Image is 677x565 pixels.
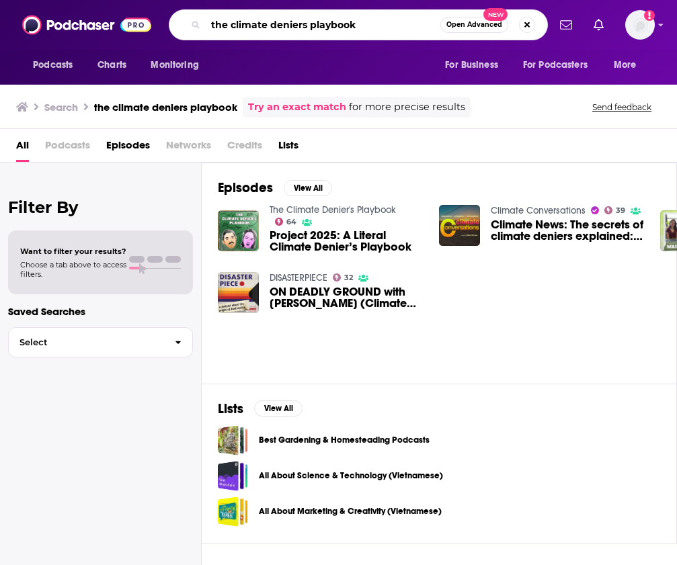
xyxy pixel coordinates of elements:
[625,10,655,40] button: Show profile menu
[218,272,259,313] img: ON DEADLY GROUND with Rollie Williams (Climate Town)
[22,12,151,38] img: Podchaser - Follow, Share and Rate Podcasts
[141,52,216,78] button: open menu
[218,400,243,417] h2: Lists
[604,206,626,214] a: 39
[248,99,346,115] a: Try an exact match
[333,273,354,281] a: 32
[625,10,655,40] img: User Profile
[514,52,607,78] button: open menu
[166,134,211,162] span: Networks
[9,338,164,347] span: Select
[270,204,396,216] a: The Climate Denier's Playbook
[106,134,150,162] a: Episodes
[227,134,262,162] span: Credits
[483,8,508,21] span: New
[440,17,508,33] button: Open AdvancedNew
[349,99,465,115] span: for more precise results
[97,56,126,75] span: Charts
[446,21,502,28] span: Open Advanced
[8,327,193,357] button: Select
[151,56,198,75] span: Monitoring
[206,14,440,36] input: Search podcasts, credits, & more...
[44,101,78,114] h3: Search
[45,134,90,162] span: Podcasts
[16,134,29,162] a: All
[24,52,90,78] button: open menu
[588,101,655,113] button: Send feedback
[270,286,423,309] span: ON DEADLY GROUND with [PERSON_NAME] (Climate Town)
[33,56,73,75] span: Podcasts
[555,13,578,36] a: Show notifications dropdown
[94,101,237,114] h3: the climate deniers playbook
[218,461,248,491] a: All About Science & Technology (Vietnamese)
[218,400,303,417] a: ListsView All
[259,504,442,519] a: All About Marketing & Creativity (Vietnamese)
[616,208,625,214] span: 39
[523,56,588,75] span: For Podcasters
[169,9,548,40] div: Search podcasts, credits, & more...
[275,218,297,226] a: 64
[259,468,443,483] a: All About Science & Technology (Vietnamese)
[491,219,644,242] span: Climate News: The secrets of climate deniers explained: [PERSON_NAME] delves into their playbook
[218,496,248,527] a: All About Marketing & Creativity (Vietnamese)
[259,433,430,447] a: Best Gardening & Homesteading Podcasts
[491,219,644,242] a: Climate News: The secrets of climate deniers explained: Caitlin Fitzsimmons delves into their pla...
[254,400,303,417] button: View All
[588,13,609,36] a: Show notifications dropdown
[278,134,298,162] a: Lists
[491,205,586,216] a: Climate Conversations
[284,180,332,196] button: View All
[270,286,423,309] a: ON DEADLY GROUND with Rollie Williams (Climate Town)
[436,52,515,78] button: open menu
[344,275,353,281] span: 32
[604,52,653,78] button: open menu
[8,305,193,318] p: Saved Searches
[439,205,480,246] img: Climate News: The secrets of climate deniers explained: Caitlin Fitzsimmons delves into their pla...
[20,247,126,256] span: Want to filter your results?
[625,10,655,40] span: Logged in as KharyBrown
[445,56,498,75] span: For Business
[20,260,126,279] span: Choose a tab above to access filters.
[218,179,332,196] a: EpisodesView All
[8,198,193,217] h2: Filter By
[89,52,134,78] a: Charts
[218,179,273,196] h2: Episodes
[270,230,423,253] a: Project 2025: A Literal Climate Denier’s Playbook
[614,56,637,75] span: More
[218,210,259,251] img: Project 2025: A Literal Climate Denier’s Playbook
[270,272,327,284] a: DISASTERPIECE
[218,425,248,455] a: Best Gardening & Homesteading Podcasts
[286,219,296,225] span: 64
[644,10,655,21] svg: Add a profile image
